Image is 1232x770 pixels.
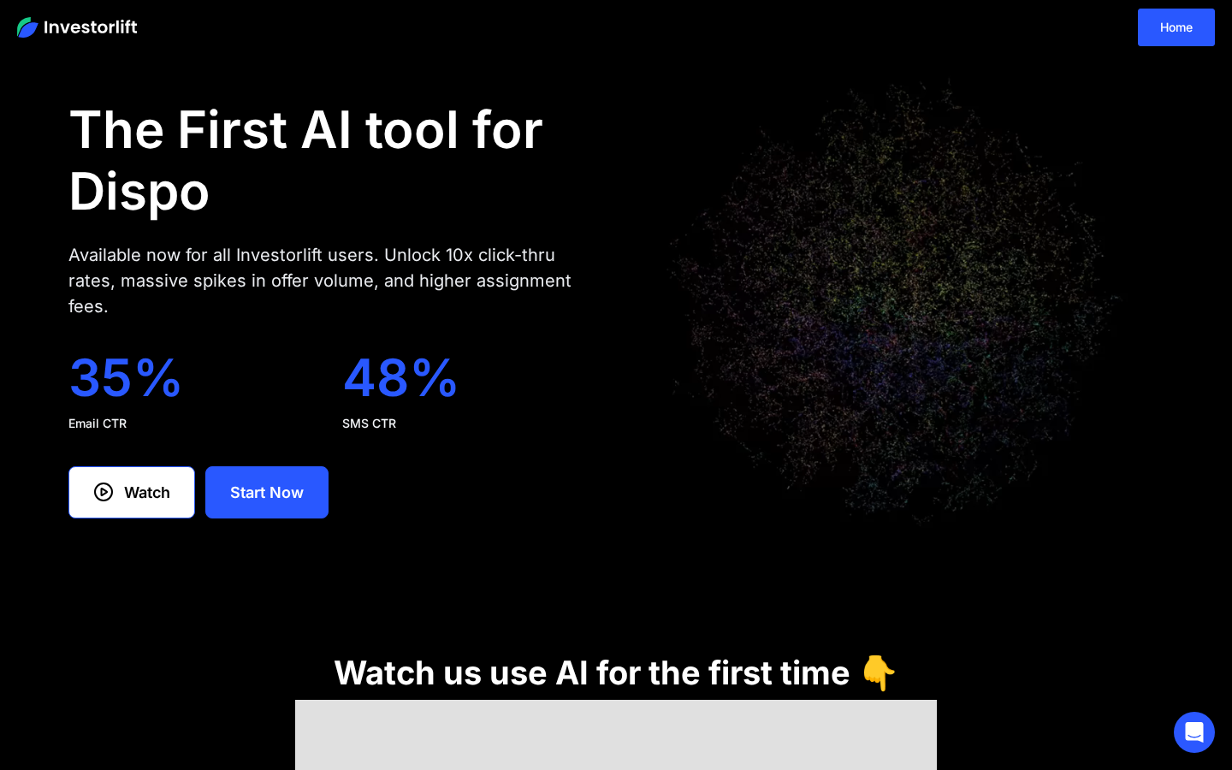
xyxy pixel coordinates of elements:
div: 35% [68,346,315,408]
div: Watch [124,481,170,504]
a: Watch [68,466,195,518]
a: Start Now [205,466,329,518]
div: Start Now [230,481,304,504]
div: SMS CTR [342,415,589,432]
div: Available now for all Investorlift users. Unlock 10x click-thru rates, massive spikes in offer vo... [68,242,589,319]
h1: Watch us use AI for the first time 👇 [334,654,898,691]
div: 48% [342,346,589,408]
div: Email CTR [68,415,315,432]
div: Open Intercom Messenger [1174,712,1215,753]
a: Home [1138,9,1215,46]
h1: The First AI tool for Dispo [68,98,589,222]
